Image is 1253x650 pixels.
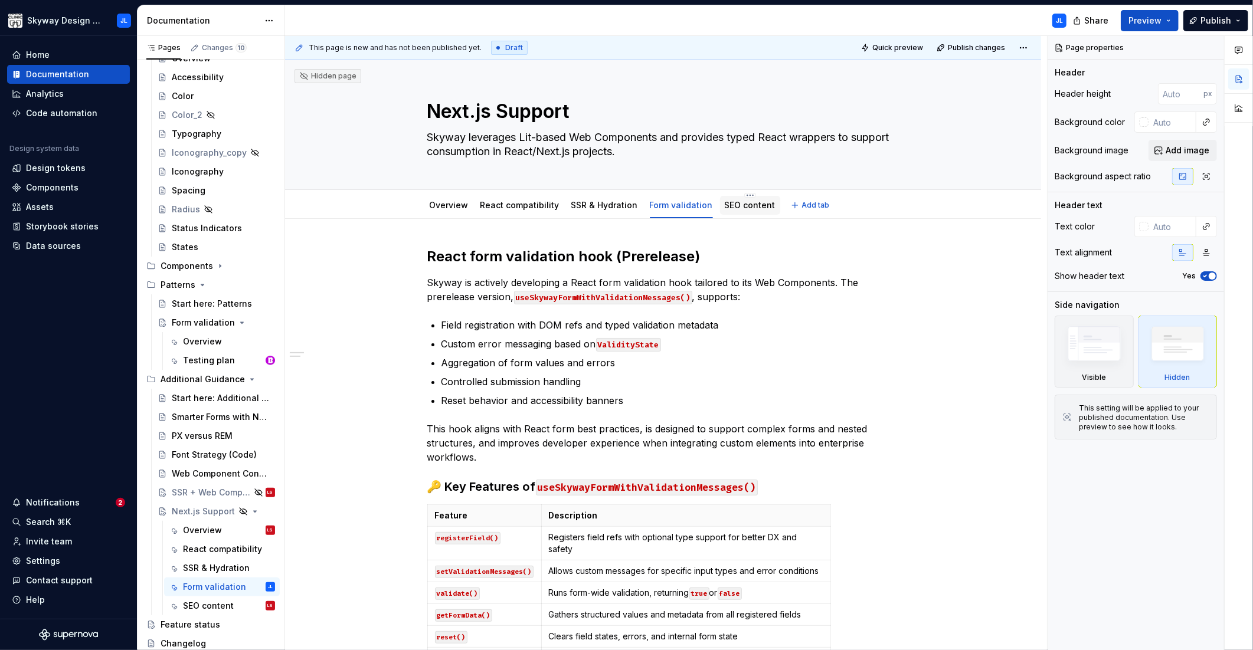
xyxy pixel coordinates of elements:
[26,594,45,606] div: Help
[172,449,257,461] div: Font Strategy (Code)
[514,291,692,304] code: useSkywayFormWithValidationMessages()
[172,317,235,329] div: Form validation
[266,356,275,365] img: Bobby Davis
[235,43,247,52] span: 10
[153,445,280,464] a: Font Strategy (Code)
[183,581,246,593] div: Form validation
[161,260,213,272] div: Components
[153,313,280,332] a: Form validation
[1200,15,1231,27] span: Publish
[571,200,638,210] a: SSR & Hydration
[567,192,643,217] div: SSR & Hydration
[202,43,247,52] div: Changes
[153,143,280,162] a: Iconography_copy
[153,162,280,181] a: Iconography
[1082,373,1106,382] div: Visible
[164,540,280,559] a: React compatibility
[153,426,280,445] a: PX versus REM
[549,587,823,599] p: Runs form-wide validation, returning or
[802,201,830,210] span: Add tab
[7,493,130,512] button: Notifications2
[269,581,273,593] div: JL
[183,562,250,574] div: SSR & Hydration
[425,128,897,161] textarea: Skyway leverages Lit-based Web Components and provides typed React wrappers to support consumptio...
[1055,299,1120,311] div: Side navigation
[26,201,54,213] div: Assets
[26,88,64,100] div: Analytics
[1139,316,1218,388] div: Hidden
[7,532,130,551] a: Invite team
[435,532,500,544] code: registerField()
[9,144,79,153] div: Design system data
[1158,83,1203,104] input: Auto
[476,192,564,217] div: React compatibility
[933,40,1010,56] button: Publish changes
[718,587,742,600] code: false
[164,332,280,351] a: Overview
[299,71,356,81] div: Hidden page
[8,14,22,28] img: 7d2f9795-fa08-4624-9490-5a3f7218a56a.png
[172,392,269,404] div: Start here: Additional Guidance
[1183,10,1248,31] button: Publish
[116,498,125,507] span: 2
[435,566,534,578] code: setValidationMessages()
[7,104,130,123] a: Code automation
[26,182,78,193] div: Components
[1055,88,1111,100] div: Header height
[441,337,899,351] p: Custom error messaging based on
[172,128,221,140] div: Typography
[1055,116,1125,128] div: Background color
[1128,15,1162,27] span: Preview
[172,71,224,83] div: Accessibility
[172,505,235,517] div: Next.js Support
[1056,16,1063,25] div: JL
[153,87,280,106] a: Color
[161,619,220,631] div: Feature status
[7,551,130,570] a: Settings
[1149,216,1196,237] input: Auto
[142,257,280,275] div: Components
[441,393,899,408] p: Reset behavior and accessibility banners
[1055,316,1134,388] div: Visible
[153,483,280,502] a: SSR + Web ComponentsLS
[183,354,235,366] div: Testing plan
[146,43,181,52] div: Pages
[7,159,130,178] a: Design tokens
[153,124,280,143] a: Typography
[26,536,72,547] div: Invite team
[27,15,103,27] div: Skyway Design System
[650,200,713,210] a: Form validation
[1149,111,1196,133] input: Auto
[425,192,473,217] div: Overview
[161,638,206,649] div: Changelog
[536,480,758,495] code: useSkywayFormWithValidationMessages()
[153,238,280,257] a: States
[435,510,534,521] p: Feature
[858,40,928,56] button: Quick preview
[183,524,222,536] div: Overview
[164,559,280,577] a: SSR & Hydration
[183,600,234,612] div: SEO content
[435,587,480,600] code: validate()
[268,600,273,612] div: LS
[7,571,130,590] button: Contact support
[147,15,259,27] div: Documentation
[172,298,252,310] div: Start here: Patterns
[26,240,81,252] div: Data sources
[26,497,80,508] div: Notifications
[142,275,280,294] div: Patterns
[427,275,899,304] p: Skyway is actively developing a React form validation hook tailored to its Web Components. The pr...
[153,408,280,426] a: Smarter Forms with Native Validation APIs
[183,543,262,555] div: React compatibility
[164,577,280,596] a: Form validationJL
[549,531,823,555] p: Registers field refs with optional type support for better DX and safety
[153,389,280,408] a: Start here: Additional Guidance
[309,43,482,52] span: This page is new and has not been published yet.
[26,107,97,119] div: Code automation
[1055,247,1112,258] div: Text alignment
[441,318,899,332] p: Field registration with DOM refs and typed validation metadata
[7,590,130,609] button: Help
[172,411,269,423] div: Smarter Forms with Native Validation APIs
[153,181,280,200] a: Spacing
[153,68,280,87] a: Accessibility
